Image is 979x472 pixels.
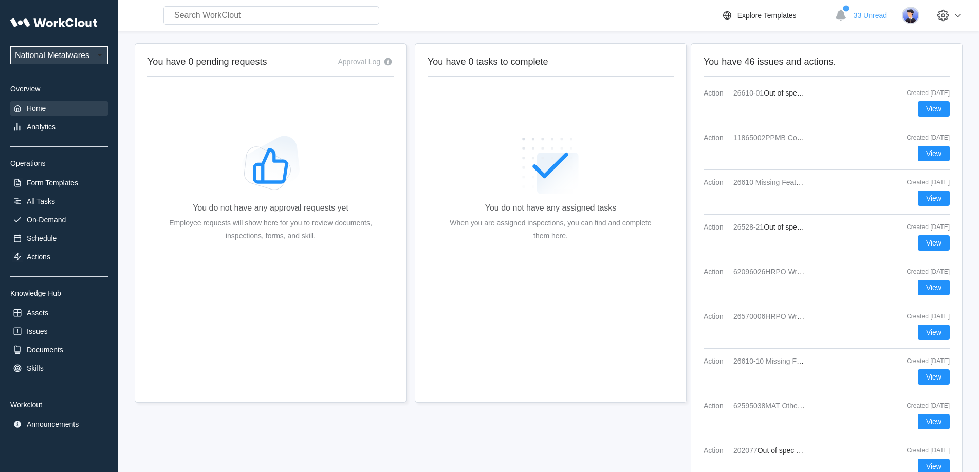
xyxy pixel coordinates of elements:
[782,402,800,410] mark: Other
[428,56,674,68] h2: You have 0 tasks to complete
[733,134,786,142] mark: 11865002PPMB
[704,446,729,455] span: Action
[27,346,63,354] div: Documents
[898,357,950,365] div: Created [DATE]
[733,402,780,410] mark: 62595038MAT
[854,11,887,20] span: 33 Unread
[10,361,108,375] a: Skills
[898,223,950,231] div: Created [DATE]
[704,312,729,320] span: Action
[926,373,941,381] span: View
[147,56,267,68] h2: You have 0 pending requests
[27,253,50,261] div: Actions
[704,402,729,410] span: Action
[926,105,941,112] span: View
[10,85,108,93] div: Overview
[766,357,817,365] mark: Missing Feature
[10,306,108,320] a: Assets
[704,268,729,276] span: Action
[902,7,919,24] img: user-5.png
[926,239,941,247] span: View
[27,123,56,131] div: Analytics
[10,250,108,264] a: Actions
[193,203,348,213] div: You do not have any approval requests yet
[737,11,797,20] div: Explore Templates
[704,56,950,68] h2: You have 46 issues and actions.
[164,217,377,242] div: Employee requests will show here for you to review documents, inspections, forms, and skill.
[10,101,108,116] a: Home
[338,58,380,66] div: Approval Log
[444,217,657,242] div: When you are assigned inspections, you can find and complete them here.
[10,159,108,167] div: Operations
[898,313,950,320] div: Created [DATE]
[918,101,950,117] button: View
[733,268,786,276] mark: 62096026HRPO
[918,414,950,429] button: View
[704,178,729,186] span: Action
[27,327,47,335] div: Issues
[10,289,108,297] div: Knowledge Hub
[27,216,66,224] div: On-Demand
[704,357,729,365] span: Action
[926,329,941,336] span: View
[27,309,48,317] div: Assets
[10,343,108,357] a: Documents
[10,417,108,431] a: Announcements
[733,178,753,186] mark: 26610
[788,268,853,276] mark: Wrong Part Shipped
[704,89,729,97] span: Action
[926,418,941,425] span: View
[10,231,108,246] a: Schedule
[926,284,941,291] span: View
[27,179,78,187] div: Form Templates
[926,463,941,470] span: View
[898,134,950,141] div: Created [DATE]
[10,401,108,409] div: Workclout
[704,223,729,231] span: Action
[788,134,818,142] mark: Cosmetic
[918,235,950,251] button: View
[27,104,46,112] div: Home
[918,280,950,295] button: View
[755,178,807,186] mark: Missing Feature
[918,146,950,161] button: View
[10,324,108,338] a: Issues
[163,6,379,25] input: Search WorkClout
[758,446,840,455] span: Out of spec (dimensional)
[918,191,950,206] button: View
[918,369,950,385] button: View
[733,223,764,231] mark: 26528-21
[926,150,941,157] span: View
[764,89,846,97] span: Out of spec (dimensional)
[27,197,55,205] div: All Tasks
[898,447,950,454] div: Created [DATE]
[733,446,758,455] mark: 202077
[10,120,108,134] a: Analytics
[918,325,950,340] button: View
[733,312,786,320] mark: 26570006HRPO
[926,195,941,202] span: View
[10,176,108,190] a: Form Templates
[485,203,617,213] div: You do not have any assigned tasks
[704,134,729,142] span: Action
[733,357,764,365] mark: 26610-10
[27,364,44,372] div: Skills
[898,402,950,409] div: Created [DATE]
[27,234,57,242] div: Schedule
[10,194,108,209] a: All Tasks
[898,179,950,186] div: Created [DATE]
[764,223,846,231] span: Out of spec (dimensional)
[27,420,79,428] div: Announcements
[721,9,829,22] a: Explore Templates
[898,89,950,97] div: Created [DATE]
[733,89,764,97] mark: 26610-01
[898,268,950,275] div: Created [DATE]
[788,312,853,320] mark: Wrong Part Shipped
[10,213,108,227] a: On-Demand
